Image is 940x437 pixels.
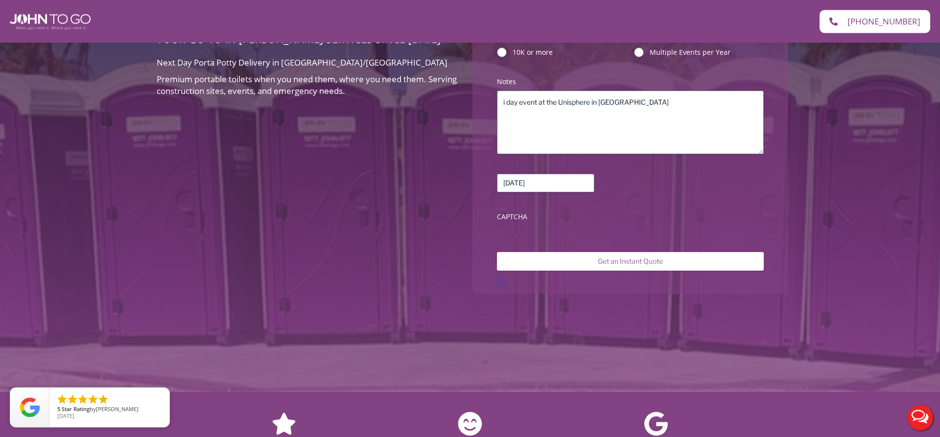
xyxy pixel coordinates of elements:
[87,393,99,405] li: 
[650,47,764,57] label: Multiple Events per Year
[497,77,764,87] label: Notes
[20,397,40,417] img: Review Rating
[97,393,109,405] li: 
[77,393,89,405] li: 
[62,405,90,413] span: Star Rating
[67,393,78,405] li: 
[157,57,447,68] span: Next Day Porta Potty Delivery in [GEOGRAPHIC_DATA]/[GEOGRAPHIC_DATA]
[497,174,594,192] input: Rental Start Date
[513,47,627,57] label: 10K or more
[157,73,457,96] span: Premium portable toilets when you need them, where you need them. Serving construction sites, eve...
[497,252,764,271] input: Get an Instant Quote
[497,212,764,222] label: CAPTCHA
[10,14,91,29] img: John To Go
[820,10,930,33] a: [PHONE_NUMBER]
[56,393,68,405] li: 
[847,17,920,25] span: [PHONE_NUMBER]
[57,406,162,413] span: by
[57,405,60,413] span: 5
[57,412,74,419] span: [DATE]
[96,405,139,413] span: [PERSON_NAME]
[901,398,940,437] button: Live Chat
